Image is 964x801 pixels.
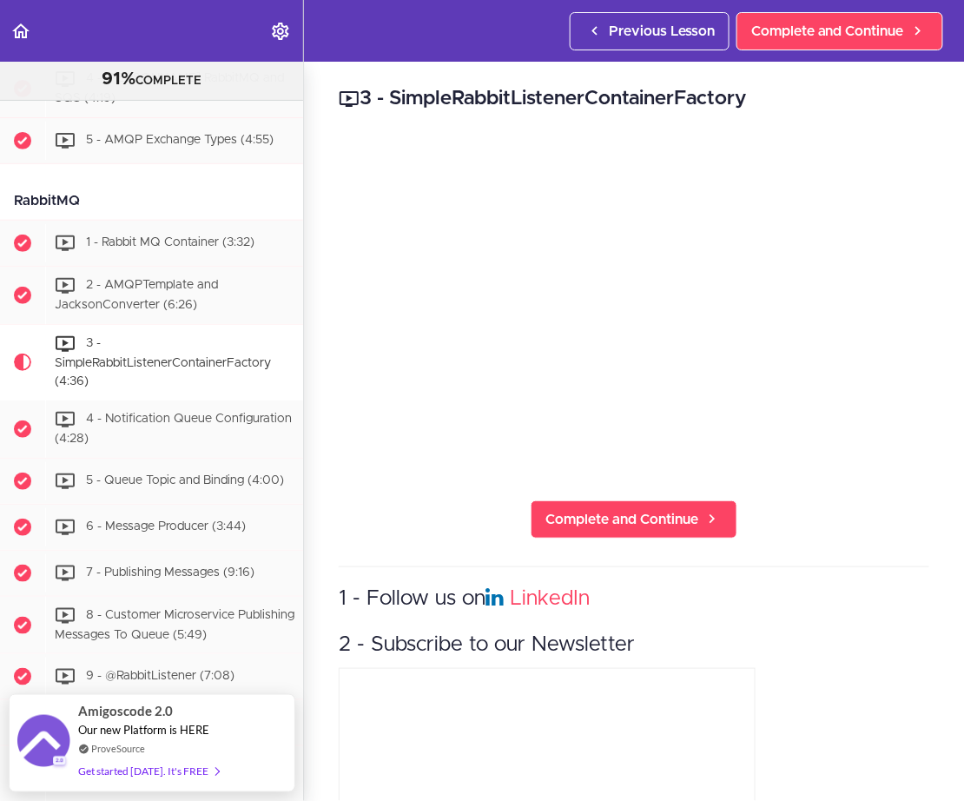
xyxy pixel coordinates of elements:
[55,279,218,311] span: 2 - AMQPTemplate and JacksonConverter (6:26)
[570,12,730,50] a: Previous Lesson
[270,21,291,42] svg: Settings Menu
[102,70,135,88] span: 91%
[531,500,737,539] a: Complete and Continue
[78,701,173,721] span: Amigoscode 2.0
[86,474,284,487] span: 5 - Queue Topic and Binding (4:00)
[86,236,254,248] span: 1 - Rabbit MQ Container (3:32)
[86,671,234,683] span: 9 - @RabbitListener (7:08)
[339,631,929,659] h3: 2 - Subscribe to our Newsletter
[10,21,31,42] svg: Back to course curriculum
[55,337,271,387] span: 3 - SimpleRabbitListenerContainerFactory (4:36)
[736,12,943,50] a: Complete and Continue
[86,520,246,533] span: 6 - Message Producer (3:44)
[751,21,904,42] span: Complete and Continue
[91,741,145,756] a: ProveSource
[510,588,590,609] a: LinkedIn
[78,723,209,737] span: Our new Platform is HERE
[55,609,294,641] span: 8 - Customer Microservice Publishing Messages To Queue (5:49)
[339,140,929,473] iframe: Video Player
[545,509,698,530] span: Complete and Continue
[22,69,281,91] div: COMPLETE
[78,761,219,781] div: Get started [DATE]. It's FREE
[55,413,292,445] span: 4 - Notification Queue Configuration (4:28)
[609,21,715,42] span: Previous Lesson
[17,715,69,771] img: provesource social proof notification image
[339,84,929,114] h2: 3 - SimpleRabbitListenerContainerFactory
[86,134,274,146] span: 5 - AMQP Exchange Types (4:55)
[339,585,929,613] h3: 1 - Follow us on
[86,566,254,579] span: 7 - Publishing Messages (9:16)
